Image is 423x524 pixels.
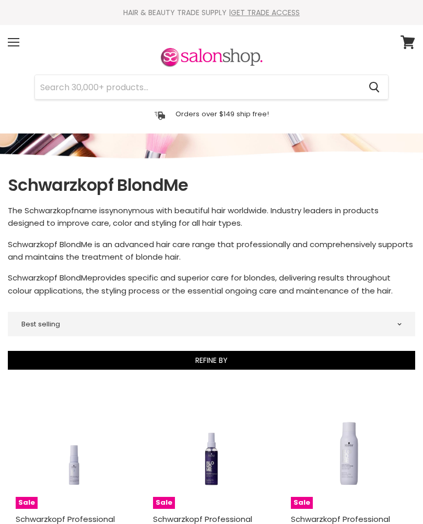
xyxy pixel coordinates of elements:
form: Product [34,75,389,100]
a: Schwarzkopf Professional BlondMe Purple Toning Drops - IceSale [16,392,132,508]
p: Schwarzkopf BlondMe is an advanced hair care range that professionally and comprehensively suppor... [8,238,415,264]
img: Schwarzkopf Professional BlondMe Purple Toning Drops - Ice [16,407,132,494]
span: synonymous with beautiful hair worldwide. Industry leaders in products designed to improve care [8,205,379,228]
a: Schwarzkopf Professional BlondMe Bond Repair Purple Toning Conditioner SpraySale [153,392,269,508]
p: The Schwarzkopf [8,204,415,230]
img: Schwarzkopf Professional BlondMe Bond Repair Purple Conditioner [291,407,407,494]
a: Schwarzkopf Professional BlondMe Bond Repair Purple ConditionerSale [291,392,407,508]
span: , color and styling for all hair types. [109,217,242,228]
span: name is [74,205,105,216]
span: Sale [291,497,313,509]
a: GET TRADE ACCESS [231,7,300,18]
span: Sale [153,497,175,509]
button: Refine By [8,351,415,370]
p: provides specific and superior care for blondes, delivering results throughout colour application... [8,272,415,297]
input: Search [35,75,360,99]
span: Schwarzkopf BlondMe [8,272,92,283]
button: Search [360,75,388,99]
img: Schwarzkopf Professional BlondMe Bond Repair Purple Toning Conditioner Spray [153,407,269,494]
span: Sale [16,497,38,509]
p: Orders over $149 ship free! [175,109,269,118]
h1: Schwarzkopf BlondMe [8,174,415,196]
